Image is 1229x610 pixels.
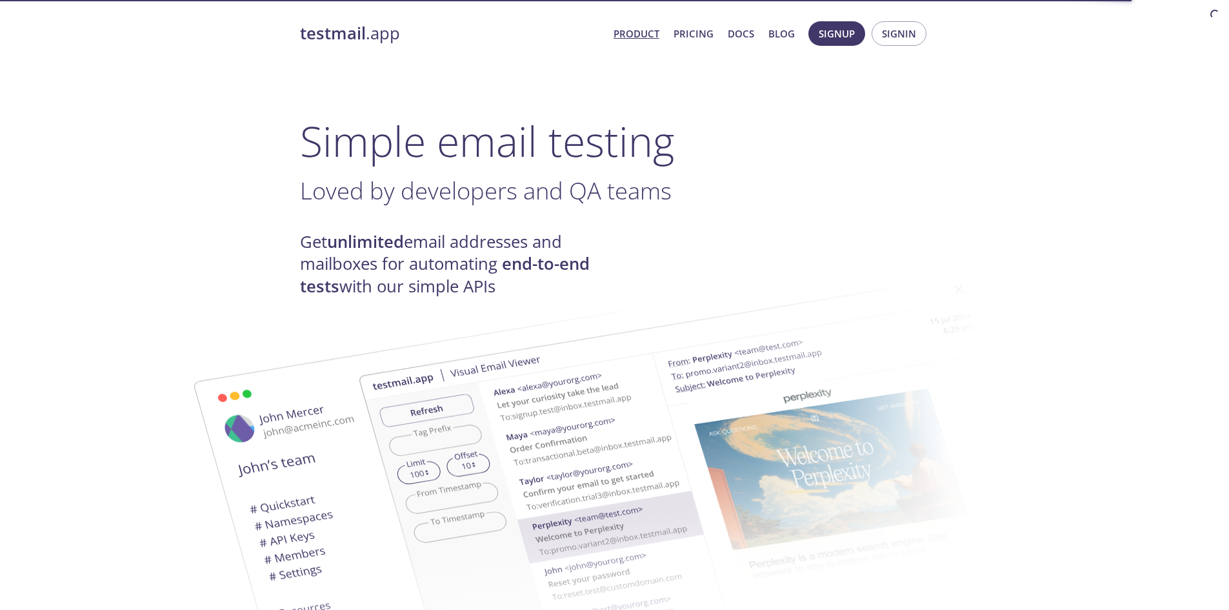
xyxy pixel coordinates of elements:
[300,252,590,297] strong: end-to-end tests
[728,25,754,42] a: Docs
[614,25,659,42] a: Product
[882,25,916,42] span: Signin
[300,116,930,166] h1: Simple email testing
[300,23,603,45] a: testmail.app
[300,231,615,298] h4: Get email addresses and mailboxes for automating with our simple APIs
[768,25,795,42] a: Blog
[300,22,366,45] strong: testmail
[819,25,855,42] span: Signup
[674,25,714,42] a: Pricing
[872,21,926,46] button: Signin
[808,21,865,46] button: Signup
[327,230,404,253] strong: unlimited
[300,174,672,207] span: Loved by developers and QA teams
